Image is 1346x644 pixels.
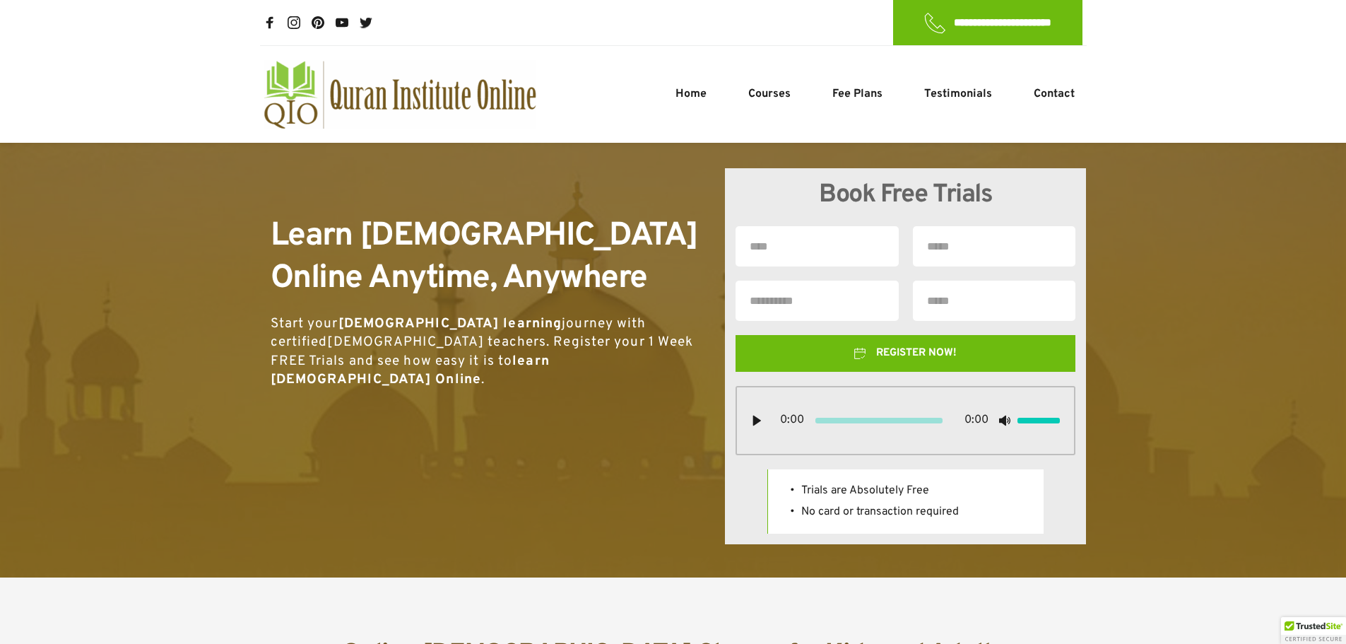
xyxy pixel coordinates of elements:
a: Fee Plans [829,86,886,103]
strong: [DEMOGRAPHIC_DATA] learning [338,315,562,332]
span: Fee Plans [832,86,882,103]
span: REGISTER NOW! [876,345,957,362]
span: . Register your 1 Week FREE Trials and see how easy it is to [271,334,697,370]
span: No card or transaction required [801,505,959,519]
span: Testimonials [924,86,992,103]
span: Home [675,86,707,103]
a: Courses [745,86,794,103]
span: . [481,371,485,388]
span: Book Free Trials [819,179,992,211]
span: 0:00 [964,414,988,427]
a: Contact [1030,86,1078,103]
a: [DEMOGRAPHIC_DATA] teachers [327,334,546,351]
button: REGISTER NOW! [736,335,1075,372]
div: TrustedSite Certified [1281,617,1346,644]
span: Contact [1034,86,1075,103]
span: 0:00 [780,414,804,427]
a: Home [672,86,710,103]
a: quran-institute-online-australia [264,60,536,129]
a: Testimonials [921,86,996,103]
span: Start your [271,315,338,332]
span: Learn [DEMOGRAPHIC_DATA] Online Anytime, Anywhere [271,216,706,300]
span: Trials are Absolutely Free [801,484,929,498]
span: Courses [748,86,791,103]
